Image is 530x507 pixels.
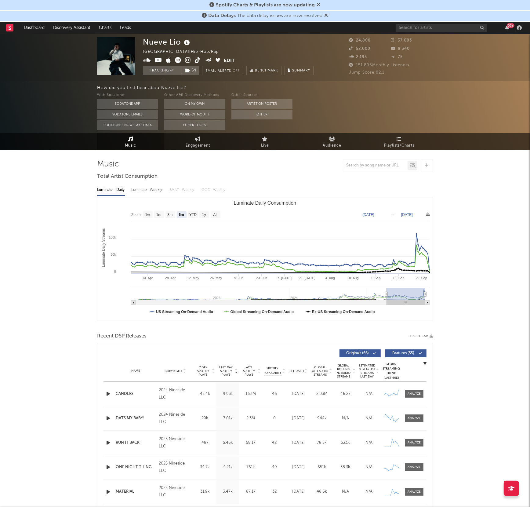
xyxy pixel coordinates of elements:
[186,142,210,149] span: Engagement
[231,110,292,119] button: Other
[218,489,238,495] div: 3.47k
[181,66,199,75] button: (2)
[164,92,225,99] div: Other A&R Discovery Methods
[165,276,176,280] text: 28. Apr
[359,489,379,495] div: N/A
[111,253,116,256] text: 50k
[218,440,238,446] div: 5.46k
[116,440,156,446] a: RUN IT BACK
[359,391,379,397] div: N/A
[385,349,427,357] button: Features(55)
[97,185,125,195] div: Luminate - Daily
[97,173,158,180] span: Total Artist Consumption
[264,464,285,470] div: 49
[202,66,243,75] button: Email AlertsOff
[165,369,182,373] span: Copyright
[289,369,304,373] span: Released
[116,369,156,373] div: Name
[233,69,240,73] em: Off
[131,213,141,217] text: Zoom
[210,276,222,280] text: 26. May
[384,142,415,149] span: Playlists/Charts
[264,489,285,495] div: 32
[359,364,376,378] span: Estimated % Playlist Streams Last Day
[366,133,433,150] a: Playlists/Charts
[391,38,412,42] span: 37,003
[101,228,106,267] text: Luminate Daily Streams
[202,213,206,217] text: 1y
[241,391,261,397] div: 1.53M
[299,276,315,280] text: 21. [DATE]
[97,110,158,119] button: Sodatone Emails
[97,84,530,92] div: How did you first hear about Nueve Lio ?
[159,411,192,426] div: 2024 Nineside LLC
[116,464,156,470] div: ONE NIGHT THING
[288,489,309,495] div: [DATE]
[391,47,410,51] span: 8,340
[195,464,215,470] div: 34.7k
[382,362,401,380] div: Global Streaming Trend (Last 60D)
[231,310,294,314] text: Global Streaming On-Demand Audio
[159,387,192,401] div: 2024 Nineside LLC
[299,133,366,150] a: Audience
[95,22,116,34] a: Charts
[181,66,199,75] span: ( 2 )
[312,464,332,470] div: 651k
[335,364,352,378] span: Global Rolling 7D Audio Streams
[159,484,192,499] div: 2025 Nineside LLC
[363,213,374,217] text: [DATE]
[145,213,150,217] text: 1w
[231,99,292,109] button: Artist on Roster
[231,133,299,150] a: Live
[97,92,158,99] div: With Sodatone
[156,310,213,314] text: US Streaming On-Demand Audio
[312,391,332,397] div: 2.03M
[408,334,433,338] button: Export CSV
[189,213,197,217] text: YTD
[195,415,215,421] div: 29k
[391,213,394,217] text: →
[125,142,136,149] span: Music
[261,142,269,149] span: Live
[116,489,156,495] div: MATERIAL
[288,391,309,397] div: [DATE]
[359,415,379,421] div: N/A
[391,55,403,59] span: 75
[312,310,375,314] text: Ex-US Streaming On-Demand Audio
[246,66,281,75] a: Benchmark
[349,63,409,67] span: 151,896 Monthly Listeners
[116,415,156,421] a: DATS MY BABY!
[224,57,235,65] button: Edit
[97,133,164,150] a: Music
[416,276,427,280] text: 29. Sep
[218,415,238,421] div: 7.01k
[142,276,153,280] text: 14. Apr
[131,185,163,195] div: Luminate - Weekly
[116,391,156,397] a: CANDLES
[195,440,215,446] div: 48k
[349,71,384,75] span: Jump Score: 82.1
[209,13,236,18] span: Data Delays
[241,464,261,470] div: 761k
[285,66,314,75] button: Summary
[241,440,261,446] div: 59.1k
[143,48,226,56] div: [GEOGRAPHIC_DATA] | Hip-Hop/Rap
[159,436,192,450] div: 2025 Nineside LLC
[241,366,257,377] span: ATD Spotify Plays
[288,415,309,421] div: [DATE]
[335,391,356,397] div: 46.2k
[195,489,215,495] div: 31.9k
[505,25,509,30] button: 99+
[195,391,215,397] div: 45.4k
[159,460,192,475] div: 2025 Nineside LLC
[49,22,95,34] a: Discovery Assistant
[349,47,370,51] span: 52,000
[20,22,49,34] a: Dashboard
[343,352,372,355] span: Originals ( 66 )
[312,366,329,377] span: Global ATD Audio Streams
[179,213,184,217] text: 6m
[359,440,379,446] div: N/A
[389,352,417,355] span: Features ( 55 )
